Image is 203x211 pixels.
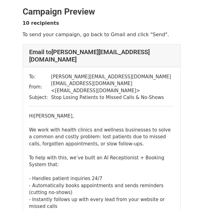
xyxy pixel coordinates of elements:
[51,80,174,94] td: [EMAIL_ADDRESS][DOMAIN_NAME] < [EMAIL_ADDRESS][DOMAIN_NAME] >
[23,20,59,26] strong: 10 recipients
[23,6,181,17] h2: Campaign Preview
[29,94,51,101] td: Subject:
[29,48,174,63] h4: Email to [PERSON_NAME][EMAIL_ADDRESS][DOMAIN_NAME]
[29,197,165,209] span: - Instantly follows up with every lead from your website or missed calls
[73,113,74,119] span: ,
[29,176,103,181] span: - Handles patient inquiries 24/7
[29,113,34,119] span: Hi
[51,73,174,80] td: [PERSON_NAME][EMAIL_ADDRESS][DOMAIN_NAME]
[51,94,174,101] td: Stop Losing Patients to Missed Calls & No-Shows
[29,183,164,196] span: - Automatically books appointments and sends reminders (cutting no-shows)
[29,73,51,80] td: To:
[29,127,171,147] span: We work with health clinics and wellness businesses to solve a common and costly problem: lost pa...
[23,31,181,38] p: To send your campaign, go back to Gmail and click "Send".
[29,80,51,94] td: From:
[29,155,165,168] span: To help with this, we’ve built an AI Receptionist + Booking System that:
